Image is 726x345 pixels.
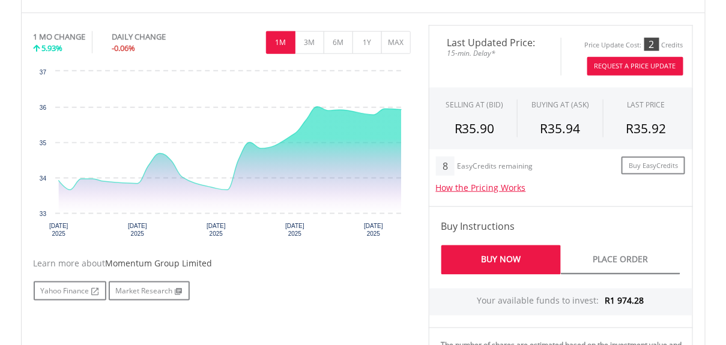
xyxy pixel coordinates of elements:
div: Chart. Highcharts interactive chart. [34,65,411,245]
text: 37 [39,69,46,76]
text: 34 [39,175,46,182]
span: R35.94 [540,120,580,137]
text: 36 [39,104,46,111]
a: Market Research [109,281,190,301]
text: [DATE] 2025 [128,223,147,237]
a: Yahoo Finance [34,281,106,301]
span: R35.92 [626,120,667,137]
div: Your available funds to invest: [429,289,692,316]
span: R1 974.28 [605,295,644,306]
a: Buy Now [441,245,561,275]
text: [DATE] 2025 [49,223,68,237]
a: How the Pricing Works [436,182,526,193]
text: [DATE] 2025 [285,223,304,237]
text: [DATE] 2025 [364,223,383,237]
div: DAILY CHANGE [112,31,206,43]
span: Last Updated Price: [438,38,552,47]
text: 35 [39,140,46,146]
a: Place Order [561,245,680,275]
span: Momentum Group Limited [106,257,213,269]
div: Credits [662,41,683,50]
div: EasyCredits remaining [457,162,533,172]
a: Buy EasyCredits [622,157,685,175]
button: 6M [324,31,353,54]
span: 15-min. Delay* [438,47,552,59]
button: 1M [266,31,295,54]
span: 5.93% [42,43,63,53]
span: -0.06% [112,43,135,53]
div: 8 [436,157,455,176]
h4: Buy Instructions [441,219,680,233]
div: 1 MO CHANGE [34,31,86,43]
button: Request A Price Update [587,57,683,76]
button: 3M [295,31,324,54]
div: LAST PRICE [628,100,665,110]
button: 1Y [352,31,382,54]
div: Price Update Cost: [585,41,642,50]
div: 2 [644,38,659,51]
span: BUYING AT (ASK) [531,100,589,110]
text: 33 [39,211,46,217]
div: Learn more about [34,257,411,269]
svg: Interactive chart [34,65,411,245]
span: R35.90 [455,120,495,137]
text: [DATE] 2025 [207,223,226,237]
button: MAX [381,31,411,54]
div: SELLING AT (BID) [446,100,503,110]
